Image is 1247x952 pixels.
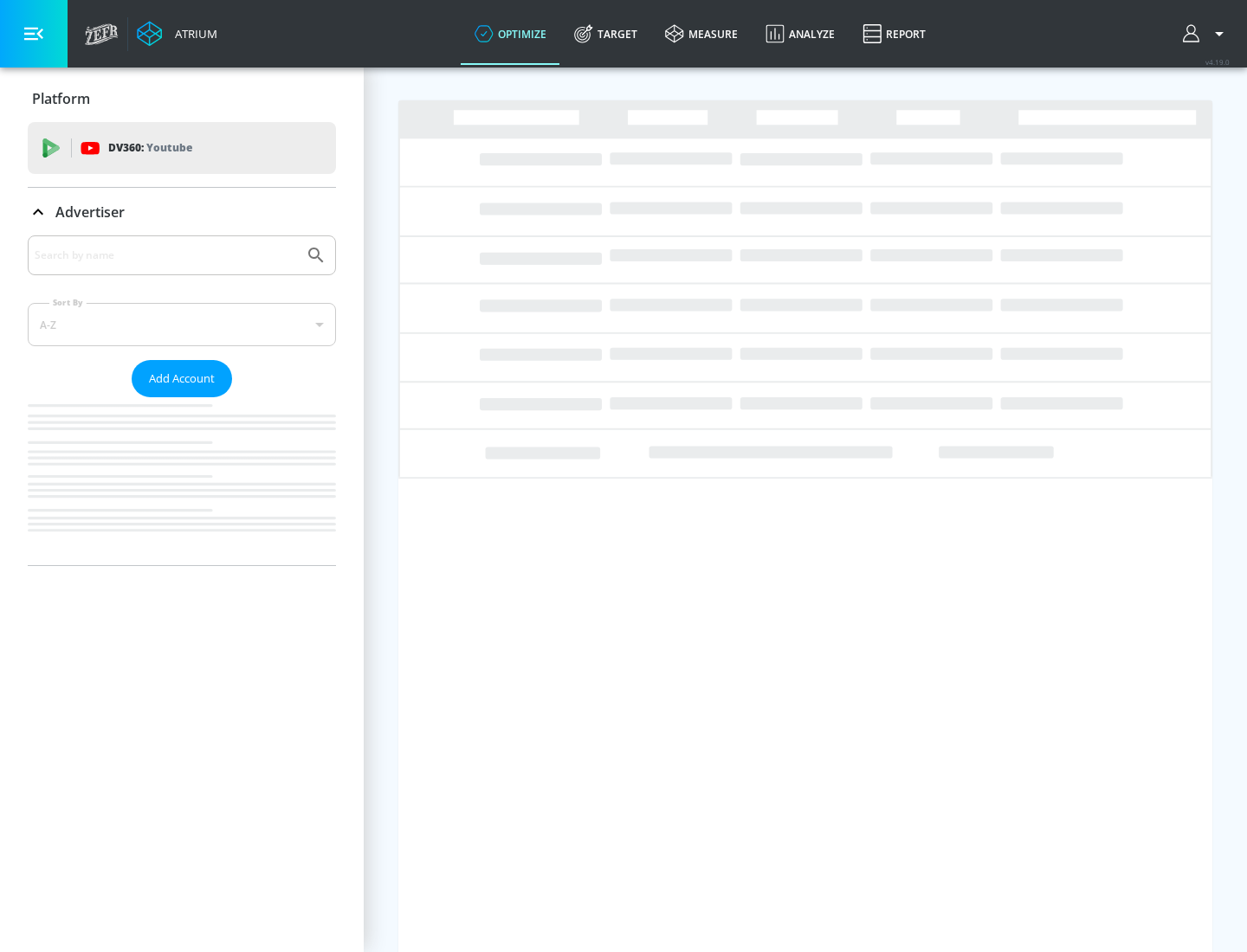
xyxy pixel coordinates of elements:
nav: list of Advertiser [28,397,336,565]
a: measure [651,3,752,65]
a: Atrium [137,21,217,47]
p: DV360: [108,138,192,158]
button: Add Account [132,360,232,397]
a: Target [560,3,651,65]
span: Add Account [149,369,215,389]
div: DV360: Youtube [28,122,336,174]
div: Atrium [168,26,217,42]
div: Advertiser [28,235,336,565]
div: A-Z [28,303,336,346]
a: optimize [461,3,560,65]
div: Advertiser [28,188,336,236]
p: Platform [32,89,90,108]
label: Sort By [49,297,87,308]
a: Report [849,3,940,65]
span: v 4.19.0 [1205,57,1230,67]
a: Analyze [752,3,849,65]
p: Youtube [146,138,192,157]
input: Search by name [35,244,297,267]
div: Platform [28,74,336,123]
p: Advertiser [55,203,125,222]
